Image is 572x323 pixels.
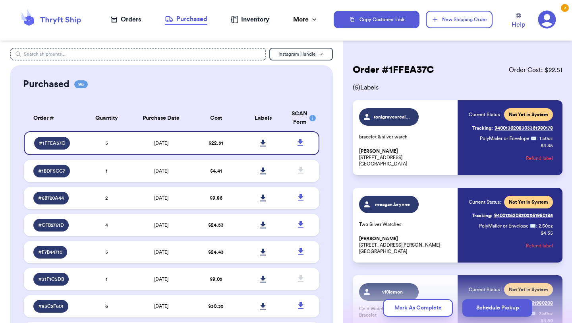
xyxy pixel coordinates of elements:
span: 96 [74,80,88,88]
span: [DATE] [154,250,168,255]
div: Purchased [165,14,207,24]
a: 3 [538,10,556,29]
span: Not Yet in System [509,199,548,205]
p: [STREET_ADDRESS] [GEOGRAPHIC_DATA] [359,148,453,167]
span: [DATE] [154,304,168,309]
span: 6 [105,304,108,309]
button: Copy Customer Link [334,11,419,28]
a: Tracking:9400136208303361980185 [472,209,553,222]
span: Tracking: [472,125,493,131]
span: [DATE] [154,169,168,173]
span: 1 [106,169,107,173]
button: Instagram Handle [269,48,333,60]
th: Labels [240,105,287,131]
a: Inventory [231,15,269,24]
span: [DATE] [154,141,168,146]
span: : [537,135,538,142]
a: Orders [111,15,141,24]
span: Current Status: [469,199,501,205]
span: : [536,223,537,229]
span: ( 5 ) Labels [353,83,562,92]
p: [STREET_ADDRESS][PERSON_NAME] [GEOGRAPHIC_DATA] [359,235,453,255]
span: Current Status: [469,111,501,118]
span: 5 [105,141,108,146]
button: New Shipping Order [426,11,493,28]
span: [DATE] [154,223,168,228]
th: Order # [24,105,83,131]
span: [DATE] [154,277,168,282]
span: PolyMailer or Envelope ✉️ [480,136,537,141]
th: Cost [192,105,240,131]
span: # 6B720A44 [38,195,64,201]
span: [DATE] [154,196,168,200]
span: vi0lemon [374,289,412,295]
h2: Purchased [23,78,70,91]
div: 3 [561,4,569,12]
span: # 1FFEA37C [39,140,65,146]
span: meagan.brynne [374,201,412,208]
span: PolyMailer or Envelope ✉️ [479,224,536,228]
p: bracelet & silver watch [359,134,453,140]
th: Purchase Date [130,105,192,131]
span: Not Yet in System [509,286,548,293]
span: 1.50 oz [539,135,553,142]
span: # 83C2F601 [38,303,64,309]
span: Help [512,20,525,29]
a: Help [512,13,525,29]
span: # F7B44710 [38,249,62,255]
span: Order Cost: $ 22.51 [509,65,562,75]
span: $ 4.41 [210,169,222,173]
span: Not Yet in System [509,111,548,118]
span: Current Status: [469,286,501,293]
span: $ 30.35 [208,304,224,309]
span: $ 9.86 [210,196,222,200]
span: $ 24.53 [208,223,224,228]
span: $ 9.05 [210,277,222,282]
button: Mark As Complete [383,299,453,317]
button: Refund label [526,150,553,167]
h2: Order # 1FFEA37C [353,64,434,76]
span: # 1BDF5CC7 [38,168,65,174]
span: $ 22.51 [209,141,223,146]
button: Schedule Pickup [462,299,532,317]
div: More [293,15,318,24]
span: Tracking: [472,212,493,219]
p: $ 4.35 [541,142,553,149]
div: SCAN Form [292,110,310,126]
span: $ 24.43 [208,250,224,255]
input: Search shipments... [10,48,266,60]
span: Instagram Handle [278,52,316,56]
span: # 31F1C5DB [38,276,64,282]
a: Purchased [165,14,207,25]
span: 1 [106,277,107,282]
p: $ 4.35 [541,230,553,236]
p: Two Silver Watches [359,221,453,228]
span: 2 [105,196,108,200]
span: tonigravesrealtor [374,114,412,120]
button: Refund label [526,237,553,255]
span: 2.50 oz [539,223,553,229]
span: 4 [105,223,108,228]
a: Tracking:9400136208303361980178 [472,122,553,134]
span: [PERSON_NAME] [359,148,398,154]
span: 5 [105,250,108,255]
span: [PERSON_NAME] [359,236,398,242]
th: Quantity [83,105,130,131]
span: # CFB2761D [38,222,64,228]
